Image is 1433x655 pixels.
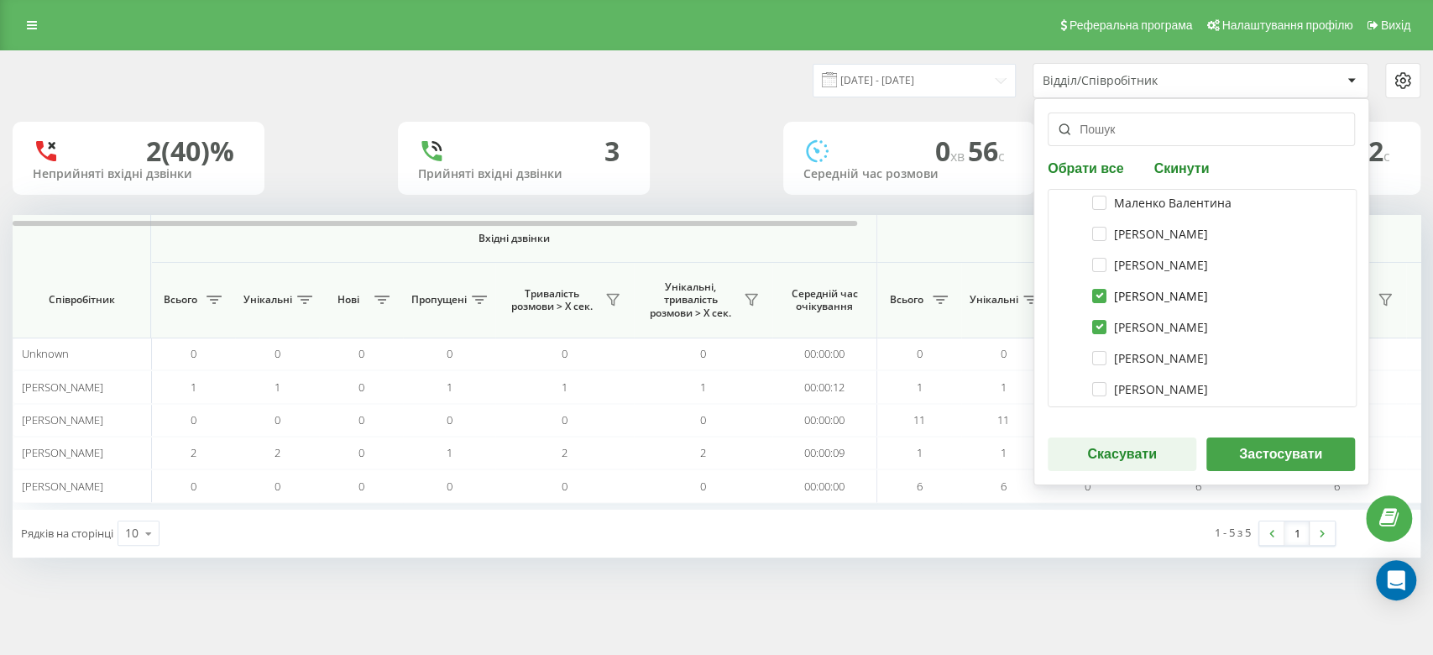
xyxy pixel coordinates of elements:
span: 0 [1085,479,1090,494]
div: Відділ/Співробітник [1043,74,1243,88]
span: 1 [1001,380,1007,395]
div: 3 [604,135,620,167]
label: [PERSON_NAME] [1092,351,1208,365]
span: 1 [447,380,452,395]
span: 0 [191,412,196,427]
span: Вхідні дзвінки [195,232,833,245]
span: 2 [562,445,567,460]
button: Скинути [1148,160,1214,176]
span: 0 [358,445,364,460]
label: Маленко Валентина [1092,196,1232,210]
span: Тривалість розмови > Х сек. [504,287,600,313]
span: [PERSON_NAME] [22,380,103,395]
td: 00:00:00 [772,404,877,437]
span: Вихід [1381,18,1410,32]
span: Середній час очікування [785,287,864,313]
span: Унікальні [970,293,1018,307]
button: Обрати все [1048,160,1128,176]
label: [PERSON_NAME] [1092,320,1208,334]
span: 6 [1001,479,1007,494]
span: 0 [275,479,280,494]
td: 00:00:09 [772,437,877,469]
span: Всього [886,293,928,307]
td: 00:00:00 [772,469,877,502]
span: 0 [562,412,567,427]
span: Співробітник [27,293,136,307]
td: 00:00:00 [772,338,877,370]
span: 0 [191,346,196,361]
span: c [998,147,1005,165]
span: 0 [358,479,364,494]
span: 0 [358,346,364,361]
div: 10 [125,525,139,542]
span: c [1383,147,1390,165]
span: хв [950,147,968,165]
label: [PERSON_NAME] [1092,382,1208,396]
span: 0 [917,346,923,361]
span: 56 [968,133,1005,169]
span: 1 [917,445,923,460]
span: [PERSON_NAME] [22,412,103,427]
span: Реферальна програма [1070,18,1193,32]
span: 2 [275,445,280,460]
span: 0 [358,380,364,395]
div: Прийняті вхідні дзвінки [418,167,630,181]
span: [PERSON_NAME] [22,445,103,460]
span: 1 [562,380,567,395]
span: 0 [447,412,452,427]
label: [PERSON_NAME] [1092,227,1208,241]
td: 00:00:12 [772,370,877,403]
span: 1 [917,380,923,395]
span: Нові [327,293,369,307]
span: Пропущені [411,293,467,307]
div: Неприйняті вхідні дзвінки [33,167,244,181]
span: [PERSON_NAME] [22,479,103,494]
input: Пошук [1048,113,1355,146]
span: 0 [447,346,452,361]
span: 1 [275,380,280,395]
span: 0 [562,479,567,494]
span: Рядків на сторінці [21,526,113,541]
span: 0 [358,412,364,427]
span: Unknown [22,346,69,361]
span: 0 [700,346,706,361]
span: 0 [191,479,196,494]
span: 0 [1001,346,1007,361]
span: 0 [935,133,968,169]
a: 1 [1284,521,1310,545]
span: 11 [997,412,1009,427]
span: 2 [700,445,706,460]
span: 1 [447,445,452,460]
span: 6 [1334,479,1340,494]
span: 11 [913,412,925,427]
label: [PERSON_NAME] [1092,289,1208,303]
span: Всього [160,293,201,307]
span: Налаштування профілю [1221,18,1352,32]
span: 1 [700,380,706,395]
span: 0 [447,479,452,494]
div: 2 (40)% [146,135,234,167]
label: [PERSON_NAME] [1092,258,1208,272]
span: 0 [275,412,280,427]
span: Унікальні, тривалість розмови > Х сек. [642,280,739,320]
div: 1 - 5 з 5 [1215,524,1251,541]
span: 1 [191,380,196,395]
button: Застосувати [1206,438,1355,471]
span: 0 [275,346,280,361]
span: 2 [191,445,196,460]
span: 12 [1353,133,1390,169]
span: 0 [700,412,706,427]
span: 6 [917,479,923,494]
span: 0 [562,346,567,361]
span: 6 [1195,479,1201,494]
span: 1 [1001,445,1007,460]
div: Open Intercom Messenger [1376,560,1416,600]
span: 0 [700,479,706,494]
span: Унікальні [243,293,292,307]
div: Середній час розмови [803,167,1015,181]
button: Скасувати [1048,438,1196,471]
